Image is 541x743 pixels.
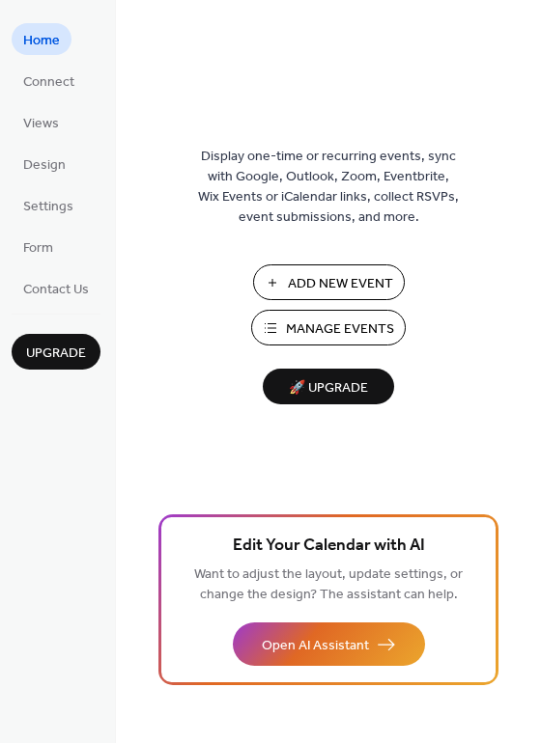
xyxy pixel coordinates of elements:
[263,369,394,404] button: 🚀 Upgrade
[194,562,463,608] span: Want to adjust the layout, update settings, or change the design? The assistant can help.
[12,106,71,138] a: Views
[26,344,86,364] span: Upgrade
[12,65,86,96] a: Connect
[198,147,459,228] span: Display one-time or recurring events, sync with Google, Outlook, Zoom, Eventbrite, Wix Events or ...
[23,155,66,176] span: Design
[233,533,425,560] span: Edit Your Calendar with AI
[253,264,405,300] button: Add New Event
[12,231,65,262] a: Form
[262,636,369,656] span: Open AI Assistant
[23,238,53,259] span: Form
[233,622,425,666] button: Open AI Assistant
[23,197,73,217] span: Settings
[23,72,74,93] span: Connect
[288,274,393,294] span: Add New Event
[12,272,100,304] a: Contact Us
[23,114,59,134] span: Views
[286,319,394,340] span: Manage Events
[12,148,77,179] a: Design
[23,31,60,51] span: Home
[274,375,383,401] span: 🚀 Upgrade
[12,334,100,370] button: Upgrade
[12,189,85,221] a: Settings
[23,280,89,300] span: Contact Us
[12,23,71,55] a: Home
[251,310,406,345] button: Manage Events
